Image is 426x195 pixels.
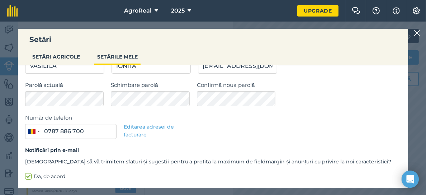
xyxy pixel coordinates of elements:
img: svg+xml;base64,PHN2ZyB4bWxucz0iaHR0cDovL3d3dy53My5vcmcvMjAwMC9zdmciIHdpZHRoPSIxNyIgaGVpZ2h0PSIxNy... [393,6,400,15]
h3: Setări [18,34,408,45]
label: Confirmă noua parolă [197,81,401,89]
label: Număr de telefon [25,113,117,122]
label: Da, de acord [25,173,401,180]
input: 0712 034 567 [25,124,117,139]
h4: Notificări prin e-mail [25,146,401,154]
a: Upgrade [297,5,339,17]
p: [DEMOGRAPHIC_DATA] să vă trimitem sfaturi și sugestii pentru a profita la maximum de fieldmargin ... [25,158,401,166]
label: Schimbare parolă [111,81,189,89]
span: 2025 [171,6,185,15]
button: SETĂRILE MELE [94,50,141,64]
img: fieldmargin Logo [7,5,18,17]
button: SETĂRI AGRICOLE [29,50,83,64]
button: Selected country [25,124,42,139]
span: AgroReal [124,6,152,15]
label: Parolă actuală [25,81,104,89]
img: A question mark icon [372,7,380,14]
div: Open Intercom Messenger [402,171,419,188]
a: Editarea adresei de facturare [124,124,174,138]
img: A cog icon [412,7,421,14]
img: Two speech bubbles overlapping with the left bubble in the forefront [352,7,360,14]
img: svg+xml;base64,PHN2ZyB4bWxucz0iaHR0cDovL3d3dy53My5vcmcvMjAwMC9zdmciIHdpZHRoPSIyMiIgaGVpZ2h0PSIzMC... [414,29,420,37]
